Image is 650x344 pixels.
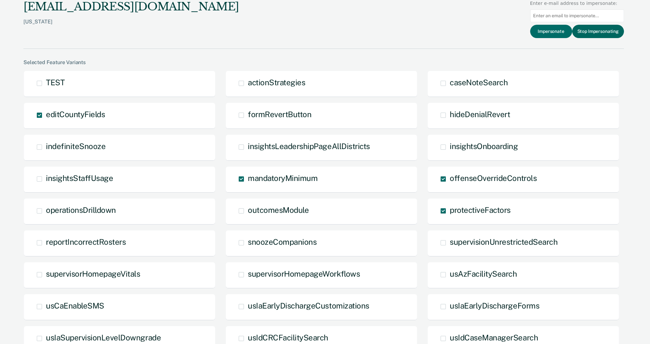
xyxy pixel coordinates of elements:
[450,142,518,151] span: insightsOnboarding
[572,25,624,38] button: Stop Impersonating
[46,333,161,342] span: usIaSupervisionLevelDowngrade
[530,9,624,22] input: Enter an email to impersonate...
[46,110,105,119] span: editCountyFields
[248,205,309,214] span: outcomesModule
[450,333,538,342] span: usIdCaseManagerSearch
[450,205,511,214] span: protectiveFactors
[248,173,318,183] span: mandatoryMinimum
[450,78,508,87] span: caseNoteSearch
[248,78,305,87] span: actionStrategies
[450,301,539,310] span: usIaEarlyDischargeForms
[46,205,116,214] span: operationsDrilldown
[46,173,113,183] span: insightsStaffUsage
[248,301,369,310] span: usIaEarlyDischargeCustomizations
[530,25,572,38] button: Impersonate
[450,237,558,246] span: supervisionUnrestrictedSearch
[46,78,64,87] span: TEST
[248,269,360,278] span: supervisorHomepageWorkflows
[46,269,140,278] span: supervisorHomepageVitals
[46,142,106,151] span: indefiniteSnooze
[23,59,624,65] div: Selected Feature Variants
[23,19,239,35] div: [US_STATE]
[248,237,317,246] span: snoozeCompanions
[248,110,311,119] span: formRevertButton
[46,301,104,310] span: usCaEnableSMS
[248,142,370,151] span: insightsLeadershipPageAllDistricts
[248,333,328,342] span: usIdCRCFacilitySearch
[450,173,537,183] span: offenseOverrideControls
[450,110,510,119] span: hideDenialRevert
[450,269,517,278] span: usAzFacilitySearch
[46,237,126,246] span: reportIncorrectRosters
